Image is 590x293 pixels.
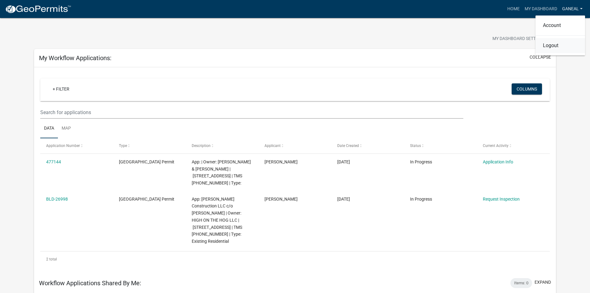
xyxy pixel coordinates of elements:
[46,144,80,148] span: Application Number
[119,197,174,202] span: Jasper County Building Permit
[192,159,251,185] span: App: | Owner: GARVIN ROGER & LYDA LAVERNE | 9387 GRAYS HWY | TMS 060-00-01-019 | Type:
[192,144,211,148] span: Description
[535,38,585,53] a: Logout
[40,251,550,267] div: 2 total
[39,54,111,62] h5: My Workflow Applications:
[192,197,242,244] span: App: Neal's Construction LLC c/o Gerald A. Neal | Owner: HIGH ON THE HOG LLC | 3051 ALLIGATOR ALL...
[119,144,127,148] span: Type
[264,159,298,164] span: Gerald A Neal
[337,197,350,202] span: 08/25/2023
[39,279,141,287] h5: Workflow Applications Shared By Me:
[492,35,546,43] span: My Dashboard Settings
[410,197,432,202] span: In Progress
[58,119,75,139] a: Map
[113,138,186,153] datatable-header-cell: Type
[535,18,585,33] a: Account
[331,138,404,153] datatable-header-cell: Date Created
[264,197,298,202] span: Gerald A Neal
[46,197,68,202] a: BLD-26998
[404,138,477,153] datatable-header-cell: Status
[40,106,463,119] input: Search for applications
[535,16,585,55] div: ganeal
[337,144,359,148] span: Date Created
[530,54,551,60] button: collapse
[560,3,585,15] a: ganeal
[264,144,281,148] span: Applicant
[34,67,556,273] div: collapse
[119,159,174,164] span: Jasper County Building Permit
[40,119,58,139] a: Data
[410,159,432,164] span: In Progress
[48,83,74,95] a: + Filter
[535,279,551,286] button: expand
[510,278,532,288] div: Items: 0
[410,144,421,148] span: Status
[46,159,61,164] a: 477144
[40,138,113,153] datatable-header-cell: Application Number
[512,83,542,95] button: Columns
[259,138,331,153] datatable-header-cell: Applicant
[487,33,559,45] button: My Dashboard Settingssettings
[483,197,520,202] a: Request Inspection
[483,144,509,148] span: Current Activity
[522,3,560,15] a: My Dashboard
[186,138,259,153] datatable-header-cell: Description
[505,3,522,15] a: Home
[477,138,549,153] datatable-header-cell: Current Activity
[337,159,350,164] span: 09/11/2025
[483,159,513,164] a: Application Info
